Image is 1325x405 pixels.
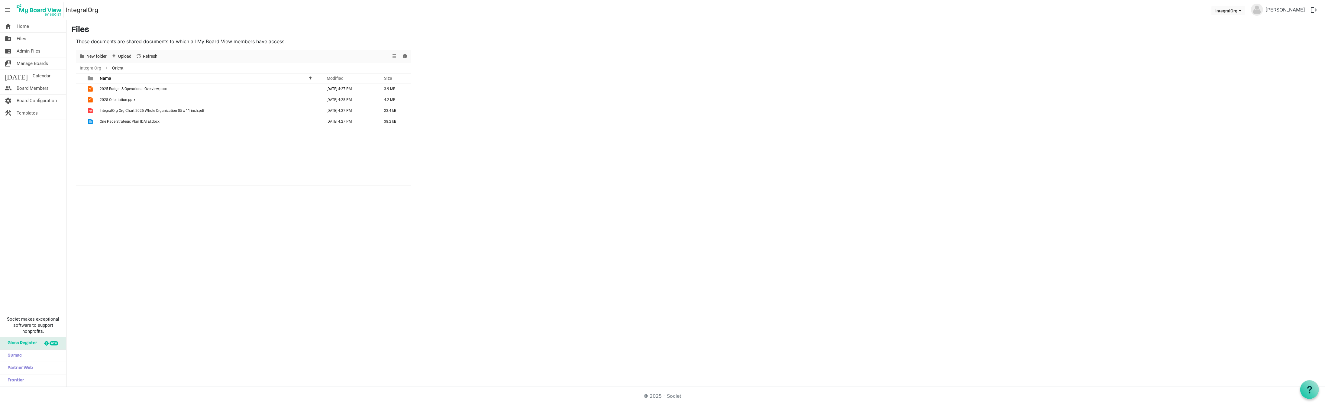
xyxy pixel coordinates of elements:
[50,341,58,345] div: new
[100,119,160,124] span: One Page Strategic Plan [DATE].docx
[17,45,40,57] span: Admin Files
[1263,4,1307,16] a: [PERSON_NAME]
[378,105,411,116] td: 23.4 kB is template cell column header Size
[327,76,344,81] span: Modified
[378,94,411,105] td: 4.2 MB is template cell column header Size
[3,316,63,334] span: Societ makes exceptional software to support nonprofits.
[5,20,12,32] span: home
[100,76,111,81] span: Name
[2,4,13,16] span: menu
[76,94,84,105] td: checkbox
[98,83,320,94] td: 2025 Budget & Operational Overview.pptx is template cell column header Name
[77,50,109,63] div: New folder
[78,53,108,60] button: New folder
[644,393,681,399] a: © 2025 - Societ
[76,83,84,94] td: checkbox
[66,4,98,16] a: IntegralOrg
[84,83,98,94] td: is template cell column header type
[111,64,125,72] span: Orient
[401,53,409,60] button: Details
[79,64,102,72] a: IntegralOrg
[98,116,320,127] td: One Page Strategic Plan March 18.docx is template cell column header Name
[100,109,204,113] span: IntegralOrg Org Chart 2025 Whole Organization 85 x 11 inch.pdf
[5,45,12,57] span: folder_shared
[17,82,49,94] span: Board Members
[110,53,133,60] button: Upload
[84,94,98,105] td: is template cell column header type
[118,53,132,60] span: Upload
[109,50,134,63] div: Upload
[1307,4,1320,16] button: logout
[5,107,12,119] span: construction
[320,94,378,105] td: September 30, 2025 4:28 PM column header Modified
[15,2,66,18] a: My Board View Logo
[17,107,38,119] span: Templates
[98,105,320,116] td: IntegralOrg Org Chart 2025 Whole Organization 85 x 11 inch.pdf is template cell column header Name
[76,116,84,127] td: checkbox
[15,2,63,18] img: My Board View Logo
[378,116,411,127] td: 38.2 kB is template cell column header Size
[1251,4,1263,16] img: no-profile-picture.svg
[5,70,28,82] span: [DATE]
[389,50,400,63] div: View
[100,87,167,91] span: 2025 Budget & Operational Overview.pptx
[135,53,159,60] button: Refresh
[391,53,398,60] button: View dropdownbutton
[76,38,411,45] p: These documents are shared documents to which all My Board View members have access.
[5,350,22,362] span: Sumac
[84,105,98,116] td: is template cell column header type
[100,98,135,102] span: 2025 Orientation.pptx
[5,33,12,45] span: folder_shared
[5,95,12,107] span: settings
[76,105,84,116] td: checkbox
[320,105,378,116] td: September 30, 2025 4:27 PM column header Modified
[378,83,411,94] td: 3.9 MB is template cell column header Size
[5,82,12,94] span: people
[134,50,160,63] div: Refresh
[86,53,107,60] span: New folder
[384,76,392,81] span: Size
[17,33,26,45] span: Files
[17,57,48,70] span: Manage Boards
[17,95,57,107] span: Board Configuration
[98,94,320,105] td: 2025 Orientation.pptx is template cell column header Name
[71,25,1320,35] h3: Files
[33,70,50,82] span: Calendar
[142,53,158,60] span: Refresh
[5,374,24,387] span: Frontier
[5,337,37,349] span: Glass Register
[1211,6,1245,15] button: IntegralOrg dropdownbutton
[84,116,98,127] td: is template cell column header type
[320,116,378,127] td: September 30, 2025 4:27 PM column header Modified
[17,20,29,32] span: Home
[5,57,12,70] span: switch_account
[400,50,410,63] div: Details
[320,83,378,94] td: September 30, 2025 4:27 PM column header Modified
[5,362,33,374] span: Partner Web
